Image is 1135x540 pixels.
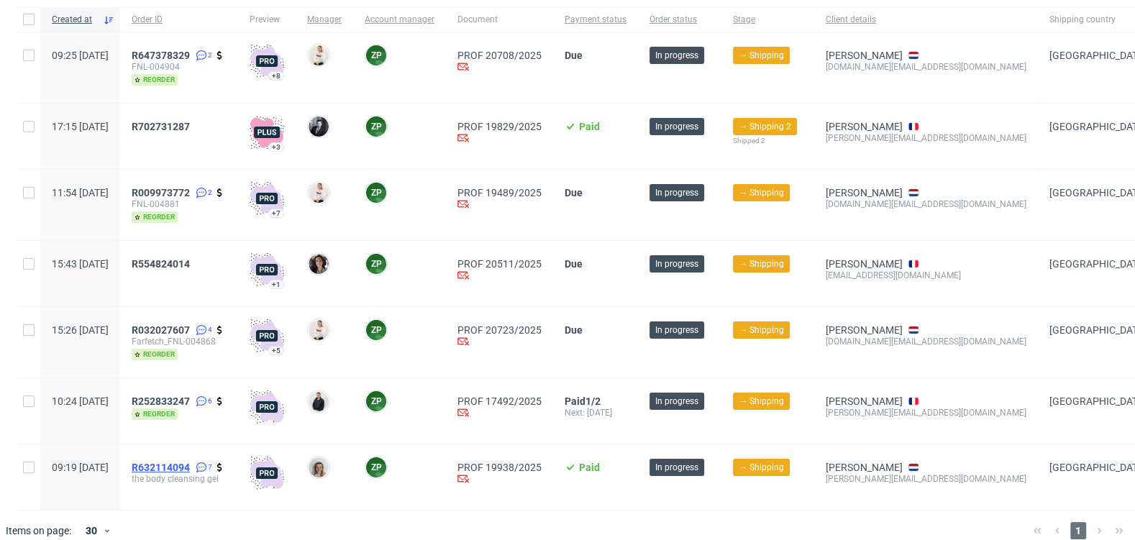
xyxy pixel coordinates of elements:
[132,187,193,198] a: R009973772
[366,254,386,274] figcaption: ZP
[365,14,434,26] span: Account manager
[565,258,583,270] span: Due
[132,258,190,270] span: R554824014
[250,456,284,490] img: pro-icon.017ec5509f39f3e742e3.png
[655,461,698,474] span: In progress
[52,187,109,198] span: 11:54 [DATE]
[733,135,803,147] div: Shipped 2
[826,395,903,407] a: [PERSON_NAME]
[587,408,612,418] span: [DATE]
[272,209,281,217] div: +7
[193,324,212,336] a: 4
[739,49,784,62] span: → Shipping
[208,187,212,198] span: 2
[132,74,178,86] span: reorder
[132,324,190,336] span: R032027607
[1070,522,1086,539] span: 1
[457,324,542,336] a: PROF 20723/2025
[309,183,329,203] img: Mari Fok
[250,390,284,424] img: pro-icon.017ec5509f39f3e742e3.png
[132,395,193,407] a: R252833247
[52,324,109,336] span: 15:26 [DATE]
[826,336,1026,347] div: [DOMAIN_NAME][EMAIL_ADDRESS][DOMAIN_NAME]
[193,187,212,198] a: 2
[579,121,600,132] span: Paid
[272,347,281,354] div: +5
[649,14,710,26] span: Order status
[52,462,109,473] span: 09:19 [DATE]
[366,391,386,411] figcaption: ZP
[366,45,386,65] figcaption: ZP
[132,473,227,485] span: the body cleansing gel
[739,186,784,199] span: → Shipping
[309,457,329,477] img: Monika Poźniak
[826,132,1026,144] div: [PERSON_NAME][EMAIL_ADDRESS][DOMAIN_NAME]
[132,462,190,473] span: R632114094
[272,280,281,288] div: +1
[250,319,284,353] img: pro-icon.017ec5509f39f3e742e3.png
[309,45,329,65] img: Mari Fok
[250,14,284,26] span: Preview
[457,187,542,198] a: PROF 19489/2025
[739,395,784,408] span: → Shipping
[52,14,97,26] span: Created at
[309,254,329,274] img: Moreno Martinez Cristina
[826,324,903,336] a: [PERSON_NAME]
[132,50,190,61] span: R647378329
[208,324,212,336] span: 4
[132,211,178,223] span: reorder
[132,349,178,360] span: reorder
[132,198,227,210] span: FNL-004881
[132,61,227,73] span: FNL-004904
[193,462,212,473] a: 7
[366,320,386,340] figcaption: ZP
[826,187,903,198] a: [PERSON_NAME]
[655,257,698,270] span: In progress
[132,258,193,270] a: R554824014
[457,462,542,473] a: PROF 19938/2025
[826,407,1026,418] div: [PERSON_NAME][EMAIL_ADDRESS][DOMAIN_NAME]
[132,187,190,198] span: R009973772
[52,121,109,132] span: 17:15 [DATE]
[655,120,698,133] span: In progress
[250,181,284,216] img: pro-icon.017ec5509f39f3e742e3.png
[193,395,212,407] a: 6
[579,462,600,473] span: Paid
[739,324,784,337] span: → Shipping
[208,50,212,61] span: 2
[272,72,281,80] div: +8
[52,258,109,270] span: 15:43 [DATE]
[655,186,698,199] span: In progress
[826,473,1026,485] div: [PERSON_NAME][EMAIL_ADDRESS][DOMAIN_NAME]
[250,252,284,287] img: pro-icon.017ec5509f39f3e742e3.png
[826,270,1026,281] div: [EMAIL_ADDRESS][DOMAIN_NAME]
[457,258,542,270] a: PROF 20511/2025
[655,324,698,337] span: In progress
[565,50,583,61] span: Due
[132,121,190,132] span: R702731287
[826,462,903,473] a: [PERSON_NAME]
[52,395,109,407] span: 10:24 [DATE]
[457,121,542,132] a: PROF 19829/2025
[309,391,329,411] img: Adrian Margula
[6,523,71,538] span: Items on page:
[132,121,193,132] a: R702731287
[826,121,903,132] a: [PERSON_NAME]
[193,50,212,61] a: 2
[733,14,803,26] span: Stage
[826,198,1026,210] div: [DOMAIN_NAME][EMAIL_ADDRESS][DOMAIN_NAME]
[826,61,1026,73] div: [DOMAIN_NAME][EMAIL_ADDRESS][DOMAIN_NAME]
[132,324,193,336] a: R032027607
[132,395,190,407] span: R252833247
[565,408,587,418] span: Next:
[208,395,212,407] span: 6
[585,395,601,407] span: 1/2
[307,14,342,26] span: Manager
[132,336,227,347] span: Farfetch_FNL-004868
[655,49,698,62] span: In progress
[655,395,698,408] span: In progress
[366,116,386,137] figcaption: ZP
[565,324,583,336] span: Due
[309,116,329,137] img: Philippe Dubuy
[739,257,784,270] span: → Shipping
